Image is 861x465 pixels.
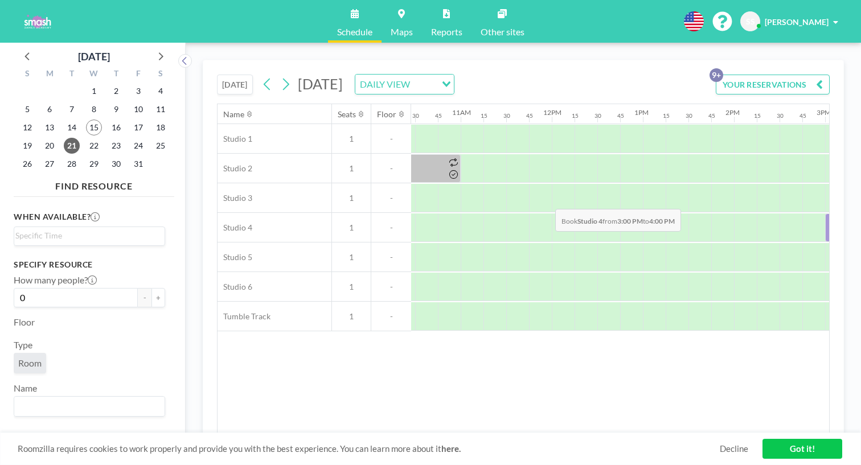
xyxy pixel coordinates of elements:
span: Room [18,357,42,368]
span: Reports [431,27,462,36]
label: How many people? [14,274,97,286]
div: T [61,67,83,82]
span: Studio 3 [218,193,252,203]
span: Friday, October 31, 2025 [130,156,146,172]
span: [DATE] [298,75,343,92]
span: Monday, October 20, 2025 [42,138,58,154]
span: Studio 4 [218,223,252,233]
p: 9+ [710,68,723,82]
div: W [83,67,105,82]
b: 4:00 PM [649,217,675,225]
span: Book from to [555,209,681,232]
span: - [371,223,411,233]
div: 12PM [543,108,561,117]
span: Wednesday, October 15, 2025 [86,120,102,135]
a: here. [441,443,461,454]
span: - [371,134,411,144]
span: Thursday, October 9, 2025 [108,101,124,117]
span: Schedule [337,27,372,36]
div: 15 [754,112,761,120]
span: Maps [391,27,413,36]
span: - [371,252,411,262]
span: Friday, October 10, 2025 [130,101,146,117]
span: Tuesday, October 28, 2025 [64,156,80,172]
span: Friday, October 17, 2025 [130,120,146,135]
span: 1 [332,193,371,203]
span: Saturday, October 11, 2025 [153,101,169,117]
span: Tuesday, October 21, 2025 [64,138,80,154]
div: S [149,67,171,82]
div: 15 [572,112,579,120]
span: Sunday, October 19, 2025 [19,138,35,154]
span: - [371,193,411,203]
span: Sunday, October 12, 2025 [19,120,35,135]
span: Thursday, October 23, 2025 [108,138,124,154]
div: Search for option [355,75,454,94]
span: SS [746,17,755,27]
button: + [151,288,165,307]
div: 45 [435,112,442,120]
span: [PERSON_NAME] [765,17,829,27]
div: 45 [708,112,715,120]
span: Tuesday, October 14, 2025 [64,120,80,135]
div: 3PM [817,108,831,117]
span: Sunday, October 26, 2025 [19,156,35,172]
input: Search for option [15,399,158,414]
span: - [371,311,411,322]
span: - [371,282,411,292]
span: Saturday, October 25, 2025 [153,138,169,154]
span: Sunday, October 5, 2025 [19,101,35,117]
label: Floor [14,316,35,328]
span: Studio 5 [218,252,252,262]
div: 30 [594,112,601,120]
span: Wednesday, October 29, 2025 [86,156,102,172]
span: 1 [332,311,371,322]
div: 15 [663,112,670,120]
span: 1 [332,163,371,174]
input: Search for option [15,229,158,242]
div: 45 [799,112,806,120]
a: Decline [720,443,748,454]
span: Saturday, October 18, 2025 [153,120,169,135]
div: [DATE] [78,48,110,64]
span: Studio 1 [218,134,252,144]
span: Tumble Track [218,311,270,322]
div: 45 [526,112,533,120]
label: Name [14,382,37,394]
span: Tuesday, October 7, 2025 [64,101,80,117]
span: DAILY VIEW [358,77,412,92]
div: 2PM [725,108,740,117]
span: Other sites [481,27,524,36]
input: Search for option [413,77,435,92]
img: organization-logo [18,10,56,33]
b: Studio 4 [577,217,602,225]
span: Thursday, October 30, 2025 [108,156,124,172]
div: Seats [338,109,356,120]
span: Wednesday, October 8, 2025 [86,101,102,117]
div: Search for option [14,397,165,416]
span: Studio 6 [218,282,252,292]
div: F [127,67,149,82]
div: Search for option [14,227,165,244]
div: T [105,67,127,82]
span: Thursday, October 2, 2025 [108,83,124,99]
span: Friday, October 24, 2025 [130,138,146,154]
a: Got it! [762,439,842,459]
span: 1 [332,282,371,292]
div: 30 [777,112,784,120]
div: M [39,67,61,82]
span: 1 [332,223,371,233]
button: [DATE] [217,75,253,94]
span: Wednesday, October 22, 2025 [86,138,102,154]
span: 1 [332,252,371,262]
b: 3:00 PM [617,217,643,225]
span: Monday, October 27, 2025 [42,156,58,172]
label: Type [14,339,32,351]
div: 11AM [452,108,471,117]
span: Monday, October 6, 2025 [42,101,58,117]
span: Saturday, October 4, 2025 [153,83,169,99]
h4: FIND RESOURCE [14,176,174,192]
div: 45 [617,112,624,120]
div: Floor [377,109,396,120]
span: 1 [332,134,371,144]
